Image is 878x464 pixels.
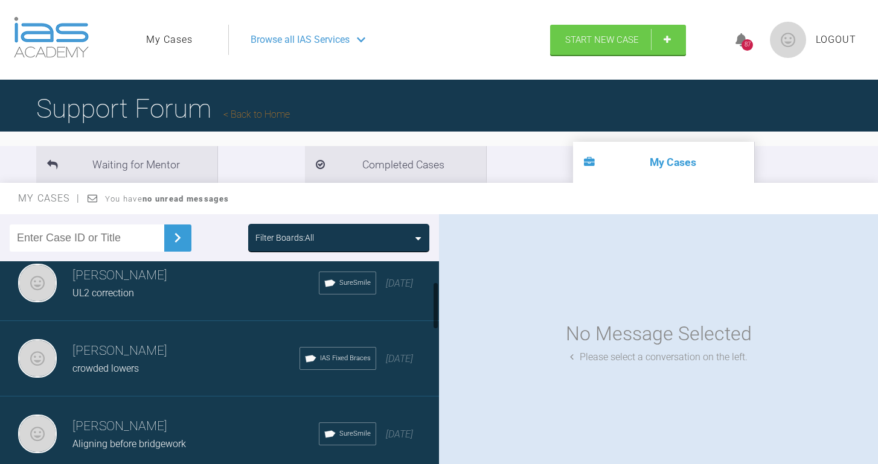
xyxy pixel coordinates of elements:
[18,339,57,378] img: Iman Hosni
[255,231,314,244] div: Filter Boards: All
[18,192,80,204] span: My Cases
[105,194,229,203] span: You have
[36,146,217,183] li: Waiting for Mentor
[10,224,164,252] input: Enter Case ID or Title
[72,416,319,437] h3: [PERSON_NAME]
[36,87,290,130] h1: Support Forum
[72,438,186,450] span: Aligning before bridgework
[223,109,290,120] a: Back to Home
[72,287,134,299] span: UL2 correction
[573,142,754,183] li: My Cases
[339,278,371,288] span: SureSmile
[143,194,229,203] strong: no unread messages
[18,415,57,453] img: Iman Hosni
[146,32,193,48] a: My Cases
[742,39,753,51] div: 87
[770,22,806,58] img: profile.png
[320,353,371,364] span: IAS Fixed Braces
[72,363,139,374] span: crowded lowers
[251,32,350,48] span: Browse all IAS Services
[816,32,856,48] a: Logout
[305,146,486,183] li: Completed Cases
[386,353,413,364] span: [DATE]
[550,25,686,55] a: Start New Case
[566,319,752,349] div: No Message Selected
[18,264,57,302] img: Iman Hosni
[565,34,639,45] span: Start New Case
[168,228,187,247] img: chevronRight.28bd32b0.svg
[72,265,319,286] h3: [PERSON_NAME]
[72,341,300,361] h3: [PERSON_NAME]
[339,428,371,439] span: SureSmile
[570,349,748,365] div: Please select a conversation on the left.
[386,278,413,289] span: [DATE]
[14,17,89,58] img: logo-light.3e3ef733.png
[386,428,413,440] span: [DATE]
